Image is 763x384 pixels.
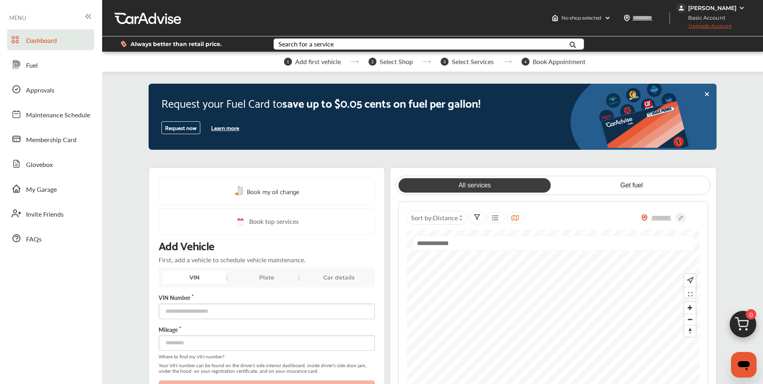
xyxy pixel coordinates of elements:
[684,302,696,314] button: Zoom in
[685,276,694,285] img: recenter.ce011a49.svg
[441,58,449,66] span: 3
[278,41,334,47] div: Search for a service
[411,213,458,222] span: Sort by :
[9,14,26,21] span: MENU
[423,60,431,63] img: stepper-arrow.e24c07c6.svg
[368,58,376,66] span: 2
[433,213,458,222] span: Distance
[688,4,737,12] div: [PERSON_NAME]
[739,5,745,11] img: WGsFRI8htEPBVLJbROoPRyZpYNWhNONpIPPETTm6eUC0GeLEiAAAAAElFTkSuQmCC
[295,58,341,65] span: Add first vehicle
[676,23,732,33] span: Upgrade Account
[282,93,481,112] span: save up to $0.05 cents on fuel per gallon!
[159,326,375,334] label: Mileage
[641,214,648,221] img: location_vector_orange.38f05af8.svg
[731,352,757,378] iframe: Button to launch messaging window
[350,60,359,63] img: stepper-arrow.e24c07c6.svg
[724,307,762,346] img: cart_icon.3d0951e8.svg
[684,326,696,337] span: Reset bearing to north
[247,186,299,197] span: Book my oil change
[399,178,551,193] a: All services
[562,15,601,21] span: No shop selected
[684,314,696,325] button: Zoom out
[26,209,64,220] span: Invite Friends
[604,15,611,21] img: header-down-arrow.9dd2ce7d.svg
[503,60,512,63] img: stepper-arrow.e24c07c6.svg
[159,255,306,264] p: First, add a vehicle to schedule vehicle maintenance.
[159,238,214,252] p: Add Vehicle
[677,14,731,22] span: Basic Account
[26,234,42,245] span: FAQs
[161,121,200,134] button: Request now
[284,58,292,66] span: 1
[452,58,494,65] span: Select Services
[7,104,94,125] a: Maintenance Schedule
[161,93,282,112] span: Request your Fuel Card to
[684,325,696,337] button: Reset bearing to north
[235,217,245,227] img: cal_icon.0803b883.svg
[556,178,708,193] a: Get fuel
[380,58,413,65] span: Select Shop
[234,186,245,196] img: oil-change.e5047c97.svg
[676,3,686,13] img: jVpblrzwTbfkPYzPPzSLxeg0AAAAASUVORK5CYII=
[26,110,90,121] span: Maintenance Schedule
[249,217,299,227] span: Book top services
[159,294,375,302] label: VIN Number
[7,29,94,50] a: Dashboard
[521,58,529,66] span: 4
[26,36,57,46] span: Dashboard
[234,186,299,197] a: Book my oil change
[7,203,94,224] a: Invite Friends
[307,271,371,284] div: Car details
[26,85,54,96] span: Approvals
[533,58,586,65] span: Book Appointment
[7,54,94,75] a: Fuel
[26,160,53,170] span: Glovebox
[7,129,94,149] a: Membership Card
[7,178,94,199] a: My Garage
[7,79,94,100] a: Approvals
[131,41,222,47] span: Always better than retail price.
[159,208,375,235] a: Book top services
[7,228,94,249] a: FAQs
[552,15,558,21] img: header-home-logo.8d720a4f.svg
[669,12,670,24] img: header-divider.bc55588e.svg
[624,15,630,21] img: location_vector.a44bc228.svg
[159,363,375,374] span: Your VIN number can be found on the driver's side interior dashboard, inside driver's side door j...
[235,271,299,284] div: Plate
[163,271,227,284] div: VIN
[7,153,94,174] a: Glovebox
[26,185,57,195] span: My Garage
[159,354,375,360] span: Where to find my VIN number?
[26,135,77,145] span: Membership Card
[26,60,38,71] span: Fuel
[121,40,127,47] img: dollor_label_vector.a70140d1.svg
[208,122,242,134] button: Learn more
[746,309,756,320] span: 0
